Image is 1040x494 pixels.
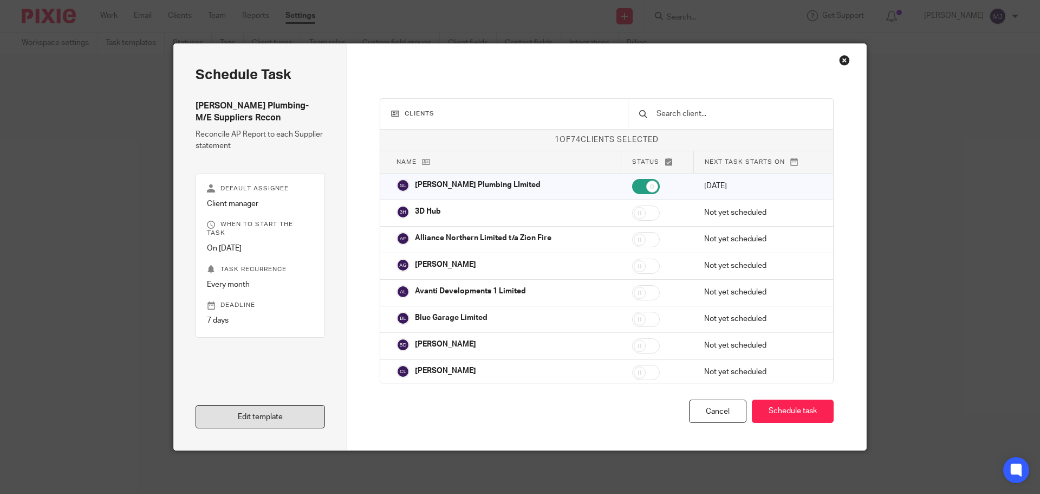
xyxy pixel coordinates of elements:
p: On [DATE] [207,243,314,254]
p: Status [632,157,682,166]
img: svg%3E [396,179,409,192]
p: Not yet scheduled [704,234,817,245]
p: Blue Garage Limited [415,312,487,323]
img: svg%3E [396,206,409,219]
p: Client manager [207,198,314,209]
h4: [PERSON_NAME] Plumbing- M/E Suppliers Recon [196,100,325,124]
div: Close this dialog window [839,55,850,66]
h3: Clients [391,110,617,118]
p: [DATE] [704,181,817,191]
button: Schedule task [752,400,834,423]
a: Edit template [196,405,325,428]
p: 3D Hub [415,206,441,217]
img: svg%3E [396,259,409,272]
p: of clients selected [380,134,834,145]
p: Not yet scheduled [704,313,817,324]
p: When to start the task [207,220,314,238]
p: [PERSON_NAME] [415,259,476,270]
p: Not yet scheduled [704,287,817,298]
p: Avanti Developments 1 Limited [415,286,526,297]
p: Not yet scheduled [704,340,817,351]
p: Reconcile AP Report to each Supplier statement [196,129,325,151]
input: Search client... [655,108,822,120]
span: 1 [555,136,560,144]
img: svg%3E [396,365,409,378]
img: svg%3E [396,338,409,351]
p: Every month [207,279,314,290]
p: [PERSON_NAME] [415,365,476,376]
h2: Schedule task [196,66,325,84]
p: Task recurrence [207,265,314,274]
div: Cancel [689,400,746,423]
img: svg%3E [396,285,409,298]
img: svg%3E [396,232,409,245]
p: Not yet scheduled [704,207,817,218]
p: Alliance Northern Limited t/a Zion Fire [415,233,551,243]
p: 7 days [207,315,314,326]
p: [PERSON_NAME] [415,339,476,350]
p: Next task starts on [705,157,817,166]
img: svg%3E [396,312,409,325]
p: Deadline [207,301,314,310]
p: Not yet scheduled [704,260,817,271]
p: Not yet scheduled [704,367,817,377]
span: 74 [571,136,581,144]
p: Name [396,157,610,166]
p: [PERSON_NAME] Plumbing LImited [415,179,541,190]
p: Default assignee [207,184,314,193]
